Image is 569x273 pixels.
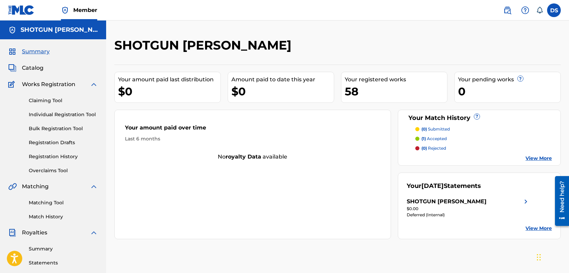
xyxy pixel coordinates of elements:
a: Claiming Tool [29,97,98,104]
div: Your pending works [458,76,560,84]
div: $0 [118,84,220,99]
img: expand [90,80,98,88]
p: submitted [421,126,450,132]
img: Works Registration [8,80,17,88]
a: Summary [29,245,98,252]
p: accepted [421,136,447,142]
div: Drag [537,247,541,268]
a: Bulk Registration Tool [29,125,98,132]
div: Help [518,3,532,17]
img: right chevron icon [522,197,530,206]
h2: SHOTGUN [PERSON_NAME] [114,38,295,53]
div: Last 6 months [125,135,380,142]
span: ? [518,76,523,81]
div: Your registered works [345,76,447,84]
a: (1) accepted [415,136,552,142]
div: SHOTGUN [PERSON_NAME] [407,197,486,206]
a: Individual Registration Tool [29,111,98,118]
img: Catalog [8,64,16,72]
div: $0 [231,84,334,99]
span: [DATE] [421,182,444,190]
span: Member [73,6,97,14]
span: (1) [421,136,426,141]
div: Amount paid to date this year [231,76,334,84]
div: Deferred (Internal) [407,212,530,218]
a: Registration History [29,153,98,160]
a: Matching Tool [29,199,98,206]
h5: SHOTGUN SHANE [21,26,98,34]
a: SHOTGUN [PERSON_NAME]right chevron icon$0.00Deferred (Internal) [407,197,530,218]
div: Your Statements [407,181,481,191]
span: Works Registration [22,80,75,88]
span: (0) [421,126,427,132]
a: Match History [29,213,98,220]
img: expand [90,182,98,191]
span: Matching [22,182,49,191]
div: 58 [345,84,447,99]
iframe: Resource Center [550,173,569,230]
a: (0) submitted [415,126,552,132]
img: Top Rightsholder [61,6,69,14]
span: Royalties [22,229,47,237]
p: rejected [421,145,446,151]
img: MLC Logo [8,5,35,15]
span: Catalog [22,64,43,72]
a: CatalogCatalog [8,64,43,72]
div: $0.00 [407,206,530,212]
a: Statements [29,259,98,267]
img: Accounts [8,26,16,34]
a: Public Search [501,3,514,17]
a: (0) rejected [415,145,552,151]
img: Royalties [8,229,16,237]
span: ? [474,114,480,119]
a: Registration Drafts [29,139,98,146]
img: help [521,6,529,14]
div: User Menu [547,3,561,17]
img: search [503,6,511,14]
a: View More [526,155,552,162]
div: No available [115,153,391,161]
div: Your amount paid over time [125,124,380,135]
div: Notifications [536,7,543,14]
a: SummarySummary [8,47,50,56]
img: expand [90,229,98,237]
span: (0) [421,146,427,151]
img: Matching [8,182,17,191]
iframe: Chat Widget [535,240,569,273]
div: Your Match History [407,113,552,123]
strong: royalty data [226,153,261,160]
a: Overclaims Tool [29,167,98,174]
div: 0 [458,84,560,99]
div: Your amount paid last distribution [118,76,220,84]
img: Summary [8,47,16,56]
a: View More [526,225,552,232]
span: Summary [22,47,50,56]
